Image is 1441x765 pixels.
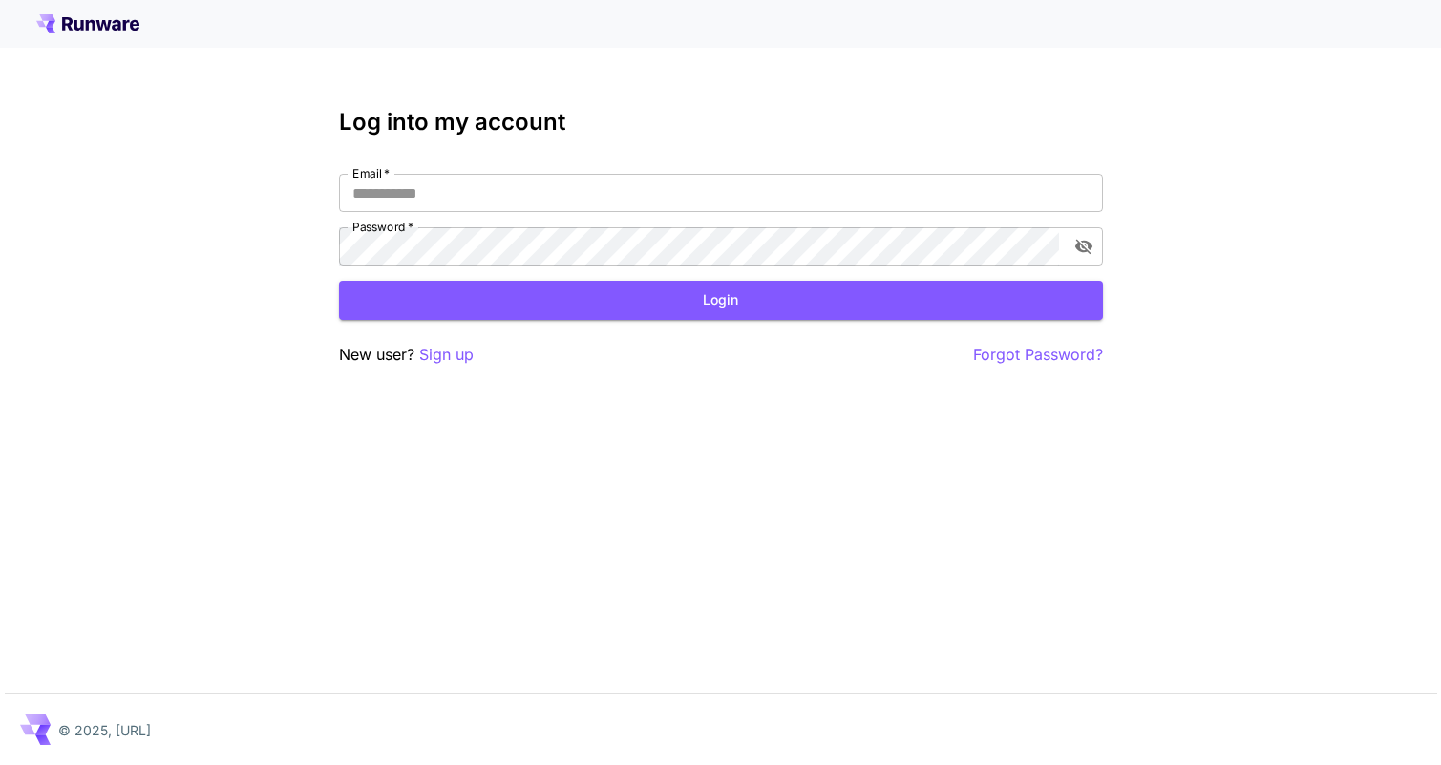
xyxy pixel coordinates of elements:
[339,281,1103,320] button: Login
[973,343,1103,367] button: Forgot Password?
[419,343,474,367] button: Sign up
[58,720,151,740] p: © 2025, [URL]
[352,219,413,235] label: Password
[339,343,474,367] p: New user?
[339,109,1103,136] h3: Log into my account
[1067,229,1101,264] button: toggle password visibility
[352,165,390,181] label: Email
